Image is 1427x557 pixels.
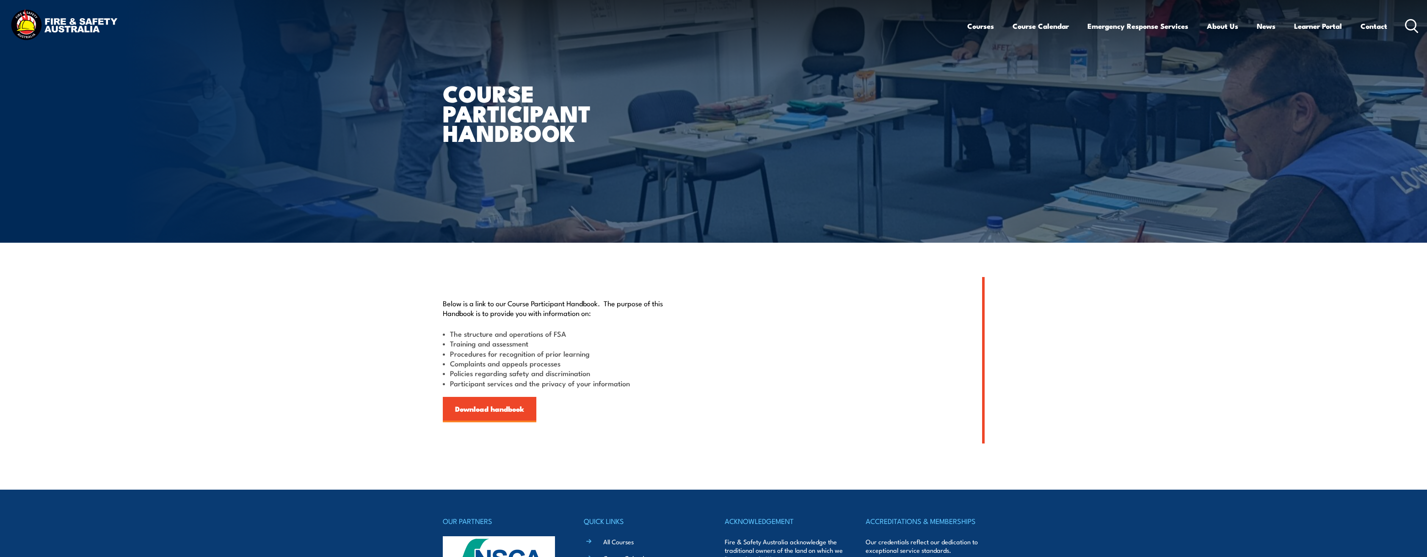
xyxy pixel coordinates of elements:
a: Emergency Response Services [1088,15,1188,37]
a: Course Calendar [1013,15,1069,37]
a: Learner Portal [1294,15,1342,37]
li: Complaints and appeals processes [443,358,675,368]
a: Download handbook [443,397,536,422]
a: Courses [967,15,994,37]
li: The structure and operations of FSA [443,329,675,338]
p: Our credentials reflect our dedication to exceptional service standards. [866,538,984,554]
h4: ACKNOWLEDGEMENT [725,515,843,527]
a: About Us [1207,15,1238,37]
a: All Courses [603,537,634,546]
h4: QUICK LINKS [584,515,702,527]
h1: Course Participant Handbook [443,83,652,142]
h4: OUR PARTNERS [443,515,561,527]
li: Training and assessment [443,338,675,348]
li: Participant services and the privacy of your information [443,378,675,388]
p: Below is a link to our Course Participant Handbook. The purpose of this Handbook is to provide yo... [443,298,675,318]
li: Policies regarding safety and discrimination [443,368,675,378]
h4: ACCREDITATIONS & MEMBERSHIPS [866,515,984,527]
a: Contact [1361,15,1387,37]
a: News [1257,15,1275,37]
li: Procedures for recognition of prior learning [443,349,675,358]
